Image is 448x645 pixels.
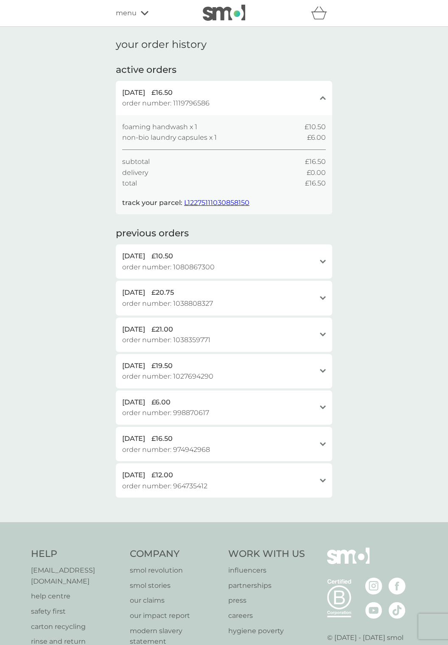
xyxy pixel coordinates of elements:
span: £16.50 [305,156,326,167]
span: [DATE] [122,470,145,481]
span: order number: 998870617 [122,407,209,418]
a: smol revolution [130,565,220,576]
a: help centre [31,591,121,602]
a: carton recycling [31,621,121,632]
img: smol [203,5,245,21]
h4: Company [130,548,220,561]
span: order number: 1038808327 [122,298,213,309]
span: order number: 1038359771 [122,335,210,346]
span: non-bio laundry capsules x 1 [122,132,217,143]
h4: Help [31,548,121,561]
span: £6.00 [151,397,171,408]
span: [DATE] [122,360,145,371]
span: menu [116,8,137,19]
span: £21.00 [151,324,173,335]
a: influencers [228,565,305,576]
span: [DATE] [122,287,145,298]
a: partnerships [228,580,305,591]
img: visit the smol Instagram page [365,578,382,595]
span: delivery [122,167,148,178]
span: £16.50 [305,178,326,189]
span: [DATE] [122,87,145,98]
span: order number: 1027694290 [122,371,213,382]
span: order number: 1119796586 [122,98,210,109]
h2: previous orders [116,227,189,240]
span: [DATE] [122,251,145,262]
span: order number: 964735412 [122,481,207,492]
span: order number: 1080867300 [122,262,215,273]
p: track your parcel: [122,197,249,208]
span: total [122,178,137,189]
a: careers [228,610,305,621]
a: L12275111030858150 [184,199,249,207]
span: subtotal [122,156,150,167]
span: £12.00 [151,470,173,481]
div: basket [311,5,332,22]
span: £0.00 [307,167,326,178]
a: press [228,595,305,606]
span: [DATE] [122,433,145,444]
span: [DATE] [122,397,145,408]
span: £16.50 [151,87,173,98]
h4: Work With Us [228,548,305,561]
span: £19.50 [151,360,173,371]
a: [EMAIL_ADDRESS][DOMAIN_NAME] [31,565,121,587]
a: hygiene poverty [228,626,305,637]
a: our impact report [130,610,220,621]
a: safety first [31,606,121,617]
img: smol [327,548,370,576]
h1: your order history [116,39,207,51]
img: visit the smol Tiktok page [389,602,406,619]
a: our claims [130,595,220,606]
span: £10.50 [151,251,173,262]
img: visit the smol Youtube page [365,602,382,619]
span: £20.75 [151,287,174,298]
span: order number: 974942968 [122,444,210,455]
a: smol stories [130,580,220,591]
span: [DATE] [122,324,145,335]
h2: active orders [116,64,176,77]
span: £10.50 [305,122,326,133]
span: foaming handwash x 1 [122,122,197,133]
img: visit the smol Facebook page [389,578,406,595]
span: £6.00 [307,132,326,143]
span: £16.50 [151,433,173,444]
